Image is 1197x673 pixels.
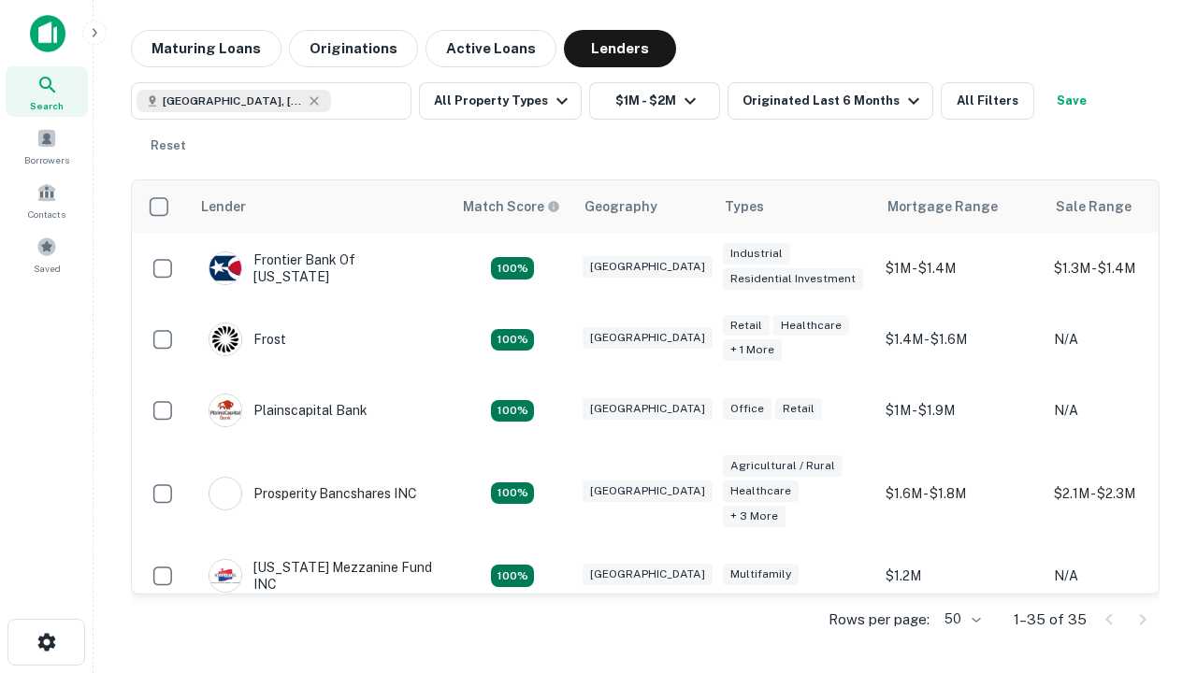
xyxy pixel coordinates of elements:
div: Healthcare [723,480,799,502]
div: Sale Range [1056,195,1132,218]
div: Residential Investment [723,268,863,290]
div: Retail [723,315,770,336]
div: 50 [937,606,984,633]
div: + 1 more [723,339,782,361]
button: Reset [138,127,198,165]
div: Prosperity Bancshares INC [209,477,417,510]
span: Saved [34,261,61,276]
a: Contacts [6,175,88,225]
span: [GEOGRAPHIC_DATA], [GEOGRAPHIC_DATA], [GEOGRAPHIC_DATA] [163,93,303,109]
div: [US_STATE] Mezzanine Fund INC [209,559,433,593]
div: Matching Properties: 4, hasApolloMatch: undefined [491,400,534,422]
div: Capitalize uses an advanced AI algorithm to match your search with the best lender. The match sco... [463,196,560,217]
th: Mortgage Range [876,180,1045,233]
div: Matching Properties: 5, hasApolloMatch: undefined [491,565,534,587]
h6: Match Score [463,196,556,217]
div: Types [725,195,764,218]
th: Types [714,180,876,233]
div: + 3 more [723,506,786,527]
a: Borrowers [6,121,88,171]
span: Borrowers [24,152,69,167]
button: All Property Types [419,82,582,120]
a: Search [6,66,88,117]
div: Office [723,398,772,420]
td: $1M - $1.4M [876,233,1045,304]
div: [GEOGRAPHIC_DATA] [583,256,713,278]
img: picture [209,252,241,284]
th: Geography [573,180,714,233]
div: [GEOGRAPHIC_DATA] [583,564,713,585]
td: $1.6M - $1.8M [876,446,1045,540]
div: [GEOGRAPHIC_DATA] [583,327,713,349]
button: All Filters [941,82,1034,120]
div: Lender [201,195,246,218]
div: Originated Last 6 Months [743,90,925,112]
button: Active Loans [425,30,556,67]
td: $1.2M [876,540,1045,611]
img: picture [209,394,241,426]
div: Frost [209,322,286,356]
button: Originations [289,30,418,67]
div: [GEOGRAPHIC_DATA] [583,480,713,502]
button: Save your search to get updates of matches that match your search criteria. [1042,82,1102,120]
button: Maturing Loans [131,30,281,67]
div: Matching Properties: 4, hasApolloMatch: undefined [491,257,534,279]
td: $1M - $1.9M [876,375,1045,446]
a: Saved [6,229,88,279]
button: Lenders [564,30,676,67]
div: Healthcare [773,315,849,336]
p: Rows per page: [829,609,930,631]
th: Capitalize uses an advanced AI algorithm to match your search with the best lender. The match sco... [452,180,573,233]
button: $1M - $2M [589,82,720,120]
p: 1–35 of 35 [1014,609,1087,631]
th: Lender [190,180,452,233]
div: [GEOGRAPHIC_DATA] [583,398,713,420]
div: Mortgage Range [887,195,998,218]
img: picture [209,478,241,509]
img: picture [209,560,241,592]
div: Matching Properties: 4, hasApolloMatch: undefined [491,329,534,351]
div: Plainscapital Bank [209,394,368,427]
div: Multifamily [723,564,799,585]
div: Geography [584,195,657,218]
span: Search [30,98,64,113]
div: Agricultural / Rural [723,455,843,477]
button: Originated Last 6 Months [728,82,933,120]
div: Frontier Bank Of [US_STATE] [209,251,433,285]
div: Industrial [723,243,790,265]
iframe: Chat Widget [1103,523,1197,613]
div: Retail [775,398,822,420]
div: Matching Properties: 6, hasApolloMatch: undefined [491,482,534,505]
td: $1.4M - $1.6M [876,304,1045,375]
img: picture [209,323,241,355]
img: capitalize-icon.png [30,15,65,52]
span: Contacts [28,207,65,222]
